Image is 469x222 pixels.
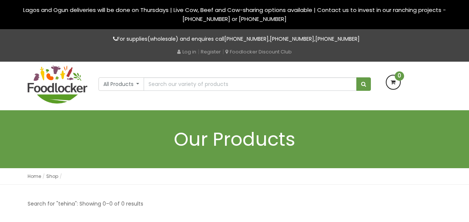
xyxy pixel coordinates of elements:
a: [PHONE_NUMBER] [270,35,314,43]
input: Search our variety of products [144,77,356,91]
span: | [198,48,199,55]
button: All Products [99,77,144,91]
span: | [222,48,224,55]
h1: Our Products [28,129,442,149]
a: Foodlocker Discount Club [225,48,292,55]
a: Shop [46,173,58,179]
img: FoodLocker [28,65,87,104]
a: Register [201,48,221,55]
a: [PHONE_NUMBER] [315,35,360,43]
a: Log in [177,48,196,55]
a: [PHONE_NUMBER] [224,35,269,43]
p: For supplies(wholesale) and enquires call , , [28,35,442,43]
span: 0 [395,71,404,81]
a: Home [28,173,41,179]
p: Search for "tehina": Showing 0–0 of 0 results [28,200,143,208]
span: Lagos and Ogun deliveries will be done on Thursdays | Live Cow, Beef and Cow-sharing options avai... [23,6,446,23]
